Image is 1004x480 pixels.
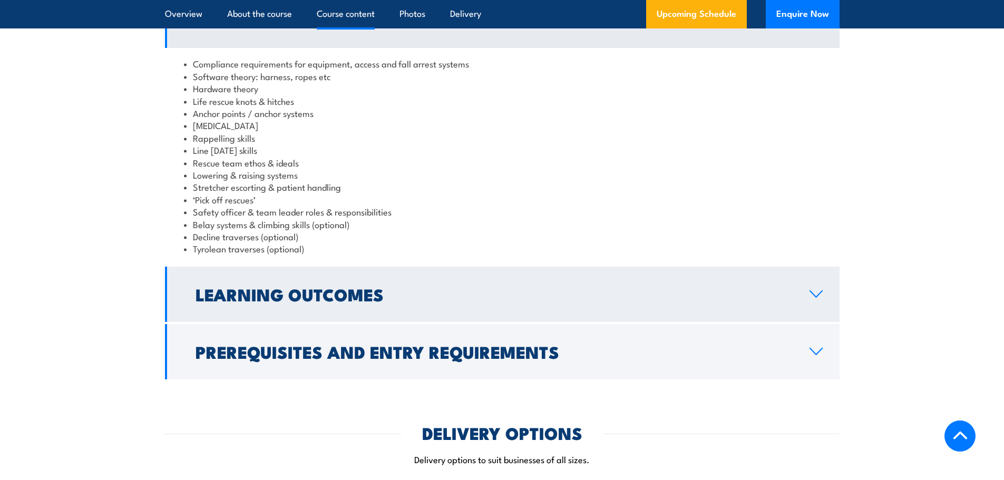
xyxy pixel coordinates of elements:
[184,156,821,169] li: Rescue team ethos & ideals
[184,82,821,94] li: Hardware theory
[184,181,821,193] li: Stretcher escorting & patient handling
[184,132,821,144] li: Rappelling skills
[184,242,821,254] li: Tyrolean traverses (optional)
[184,57,821,70] li: Compliance requirements for equipment, access and fall arrest systems
[184,205,821,218] li: Safety officer & team leader roles & responsibilities
[184,218,821,230] li: Belay systems & climbing skills (optional)
[184,70,821,82] li: Software theory: harness, ropes etc
[196,287,793,301] h2: Learning Outcomes
[184,144,821,156] li: Line [DATE] skills
[422,425,582,440] h2: DELIVERY OPTIONS
[184,230,821,242] li: Decline traverses (optional)
[184,95,821,107] li: Life rescue knots & hitches
[184,119,821,131] li: [MEDICAL_DATA]
[184,193,821,205] li: ‘Pick off rescues’
[165,453,840,465] p: Delivery options to suit businesses of all sizes.
[196,344,793,359] h2: Prerequisites and Entry Requirements
[165,267,840,322] a: Learning Outcomes
[165,324,840,379] a: Prerequisites and Entry Requirements
[184,107,821,119] li: Anchor points / anchor systems
[184,169,821,181] li: Lowering & raising systems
